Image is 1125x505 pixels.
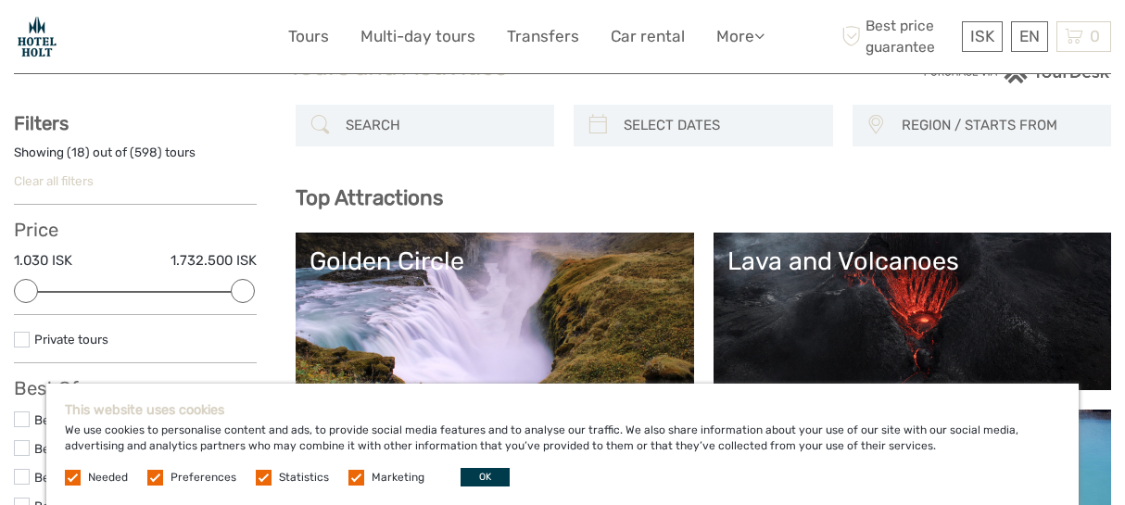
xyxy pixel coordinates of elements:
[716,23,765,50] a: More
[288,23,329,50] a: Tours
[727,246,1098,276] div: Lava and Volcanoes
[14,251,72,271] label: 1.030 ISK
[1011,21,1048,52] div: EN
[26,32,209,47] p: We're away right now. Please check back later!
[14,173,94,188] a: Clear all filters
[34,412,138,427] a: Best for Self Drive
[616,109,823,142] input: SELECT DATES
[65,402,1060,418] h5: This website uses cookies
[611,23,685,50] a: Car rental
[893,110,1102,141] button: REGION / STARTS FROM
[296,185,443,210] b: Top Attractions
[34,470,128,485] a: Best of Summer
[134,144,158,161] label: 598
[970,27,994,45] span: ISK
[34,441,225,456] a: Best of Reykjanes/Eruption Sites
[837,16,957,57] span: Best price guarantee
[461,468,510,486] button: OK
[14,377,257,399] h3: Best Of
[14,144,257,172] div: Showing ( ) out of ( ) tours
[310,246,680,276] div: Golden Circle
[507,23,579,50] a: Transfers
[14,219,257,241] h3: Price
[34,332,108,347] a: Private tours
[1087,27,1103,45] span: 0
[88,470,128,486] label: Needed
[14,112,69,134] strong: Filters
[71,144,85,161] label: 18
[171,251,257,271] label: 1.732.500 ISK
[14,14,60,59] img: Hotel Holt
[46,384,1079,505] div: We use cookies to personalise content and ads, to provide social media features and to analyse ou...
[727,246,1098,376] a: Lava and Volcanoes
[372,470,424,486] label: Marketing
[310,246,680,376] a: Golden Circle
[338,109,545,142] input: SEARCH
[279,470,329,486] label: Statistics
[360,23,475,50] a: Multi-day tours
[171,470,236,486] label: Preferences
[213,29,235,51] button: Open LiveChat chat widget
